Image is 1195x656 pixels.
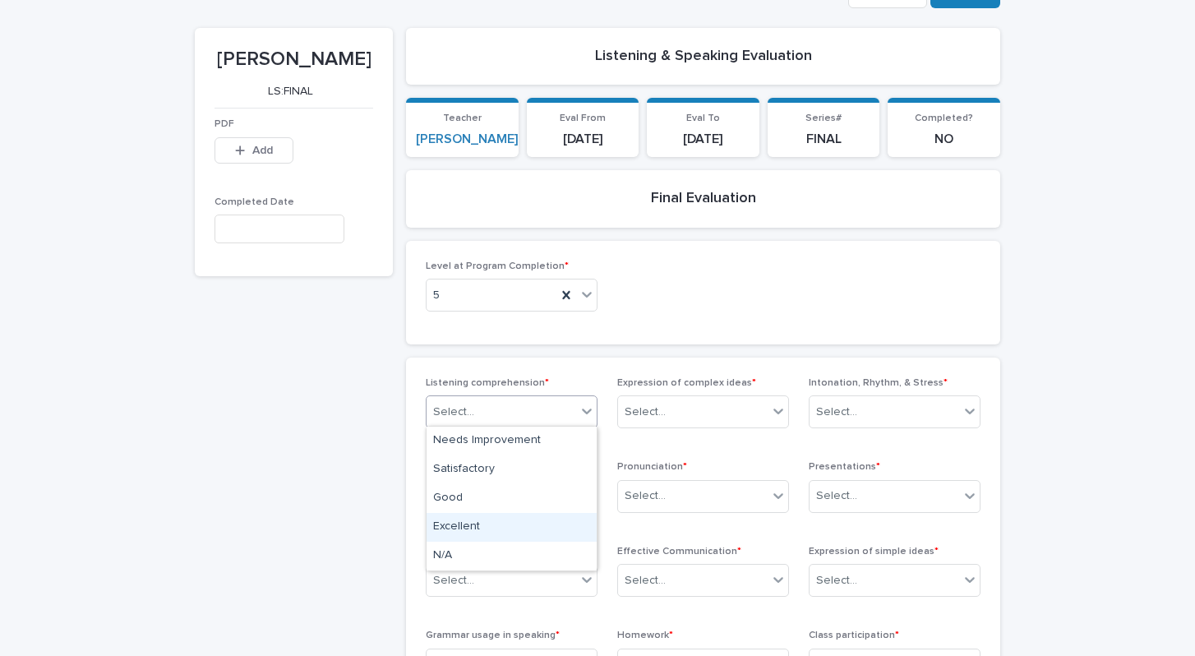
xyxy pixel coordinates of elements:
[617,378,756,388] span: Expression of complex ideas
[816,404,857,421] div: Select...
[252,145,273,156] span: Add
[427,484,597,513] div: Good
[805,113,842,123] span: Series#
[215,48,373,72] p: [PERSON_NAME]
[426,261,569,271] span: Level at Program Completion
[809,631,899,640] span: Class participation
[427,455,597,484] div: Satisfactory
[625,487,666,505] div: Select...
[427,427,597,455] div: Needs Improvement
[433,572,474,589] div: Select...
[426,378,549,388] span: Listening comprehension
[809,547,939,557] span: Expression of simple ideas
[416,132,518,147] a: [PERSON_NAME]
[215,119,234,129] span: PDF
[427,542,597,571] div: N/A
[595,48,812,66] h2: Listening & Speaking Evaluation
[433,287,440,304] span: 5
[816,572,857,589] div: Select...
[651,190,756,208] h2: Final Evaluation
[560,113,606,123] span: Eval From
[625,404,666,421] div: Select...
[816,487,857,505] div: Select...
[427,513,597,542] div: Excellent
[915,113,973,123] span: Completed?
[443,113,482,123] span: Teacher
[809,462,880,472] span: Presentations
[617,631,673,640] span: Homework
[657,132,750,147] p: [DATE]
[215,85,367,99] p: LS:FINAL
[215,197,294,207] span: Completed Date
[809,378,948,388] span: Intonation, Rhythm, & Stress
[686,113,720,123] span: Eval To
[617,547,741,557] span: Effective Communication
[433,404,474,421] div: Select...
[215,137,293,164] button: Add
[537,132,630,147] p: [DATE]
[426,631,560,640] span: Grammar usage in speaking
[897,132,990,147] p: NO
[777,132,870,147] p: FINAL
[617,462,687,472] span: Pronunciation
[625,572,666,589] div: Select...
